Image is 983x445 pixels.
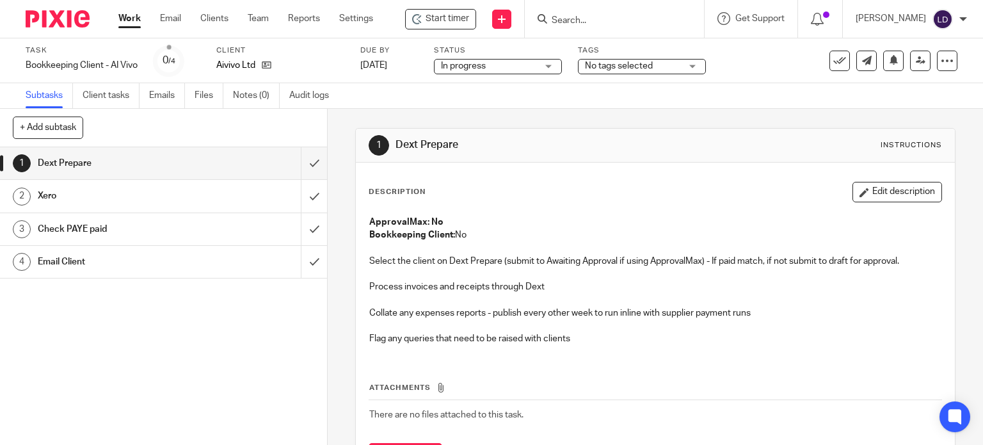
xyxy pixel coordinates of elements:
p: Process invoices and receipts through Dext [369,280,942,293]
div: 2 [13,188,31,206]
span: [DATE] [360,61,387,70]
div: 1 [13,154,31,172]
a: Team [248,12,269,25]
small: /4 [168,58,175,65]
img: svg%3E [932,9,953,29]
img: Pixie [26,10,90,28]
a: Client tasks [83,83,140,108]
strong: Bookkeeping Client: [369,231,455,239]
a: Files [195,83,223,108]
p: Collate any expenses reports - publish every other week to run inline with supplier payment runs [369,307,942,320]
div: Aivivo Ltd - Bookkeeping Client - AI Vivo [405,9,476,29]
a: Emails [149,83,185,108]
div: Instructions [881,140,942,150]
p: Description [369,187,426,197]
strong: ApprovalMax: No [369,218,444,227]
a: Subtasks [26,83,73,108]
p: Flag any queries that need to be raised with clients [369,332,942,345]
h1: Dext Prepare [396,138,682,152]
a: Work [118,12,141,25]
span: No tags selected [585,61,653,70]
a: Notes (0) [233,83,280,108]
p: Select the client on Dext Prepare (submit to Awaiting Approval if using ApprovalMax) - If paid ma... [369,255,942,268]
button: + Add subtask [13,117,83,138]
h1: Email Client [38,252,205,271]
a: Clients [200,12,228,25]
h1: Dext Prepare [38,154,205,173]
label: Tags [578,45,706,56]
h1: Xero [38,186,205,206]
div: 4 [13,253,31,271]
label: Due by [360,45,418,56]
p: [PERSON_NAME] [856,12,926,25]
label: Status [434,45,562,56]
span: Get Support [735,14,785,23]
span: In progress [441,61,486,70]
a: Reports [288,12,320,25]
label: Task [26,45,138,56]
label: Client [216,45,344,56]
span: Start timer [426,12,469,26]
span: There are no files attached to this task. [369,410,523,419]
div: Bookkeeping Client - AI Vivo [26,59,138,72]
a: Audit logs [289,83,339,108]
p: Aivivo Ltd [216,59,255,72]
div: 0 [163,53,175,68]
p: No [369,229,942,241]
h1: Check PAYE paid [38,220,205,239]
input: Search [550,15,666,27]
a: Settings [339,12,373,25]
div: 1 [369,135,389,156]
button: Edit description [852,182,942,202]
div: 3 [13,220,31,238]
a: Email [160,12,181,25]
span: Attachments [369,384,431,391]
